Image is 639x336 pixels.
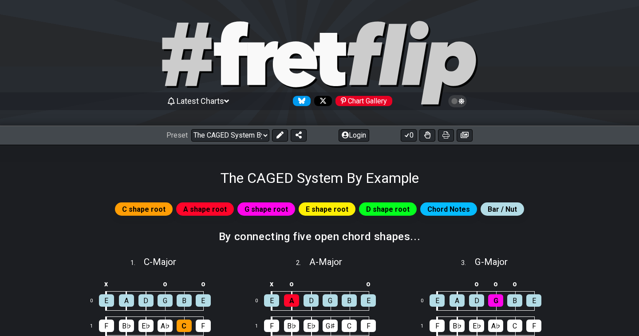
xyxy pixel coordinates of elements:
[450,294,465,307] div: A
[304,320,319,332] div: E♭
[99,320,114,332] div: F
[366,203,410,216] span: D shape root
[361,294,376,307] div: E
[438,129,454,142] button: Print
[166,131,188,139] span: Preset
[250,291,272,310] td: 0
[486,277,505,292] td: o
[419,129,435,142] button: Toggle Dexterity for all fretkits
[264,320,279,332] div: F
[144,257,176,267] span: C - Major
[430,294,445,307] div: E
[291,129,307,142] button: Share Preset
[450,320,465,332] div: B♭
[264,294,279,307] div: E
[158,320,173,332] div: A♭
[507,294,522,307] div: B
[306,203,348,216] span: E shape root
[304,294,319,307] div: D
[469,320,484,332] div: E♭
[245,203,288,216] span: G shape root
[507,320,522,332] div: C
[261,277,282,292] td: x
[96,277,117,292] td: x
[272,129,288,142] button: Edit Preset
[177,320,192,332] div: C
[219,232,420,241] h2: By connecting five open chord shapes...
[250,316,272,336] td: 1
[138,320,154,332] div: E♭
[309,257,342,267] span: A - Major
[284,294,299,307] div: A
[488,294,503,307] div: G
[323,294,338,307] div: G
[342,294,357,307] div: B
[342,320,357,332] div: C
[177,96,224,106] span: Latest Charts
[332,96,392,106] a: #fretflip at Pinterest
[526,294,541,307] div: E
[221,170,419,186] h1: The CAGED System By Example
[457,129,473,142] button: Create image
[359,277,378,292] td: o
[130,258,144,268] span: 1 .
[85,316,106,336] td: 1
[488,320,503,332] div: A♭
[296,258,309,268] span: 2 .
[311,96,332,106] a: Follow #fretflip at X
[85,291,106,310] td: 0
[415,291,437,310] td: 0
[526,320,541,332] div: F
[177,294,192,307] div: B
[119,294,134,307] div: A
[401,129,417,142] button: 0
[505,277,525,292] td: o
[453,97,463,105] span: Toggle light / dark theme
[469,294,484,307] div: D
[488,203,517,216] span: Bar / Nut
[415,316,437,336] td: 1
[155,277,174,292] td: o
[183,203,227,216] span: A shape root
[282,277,302,292] td: o
[467,277,486,292] td: o
[461,258,474,268] span: 3 .
[335,96,392,106] div: Chart Gallery
[361,320,376,332] div: F
[339,129,369,142] button: Login
[122,203,166,216] span: C shape root
[289,96,311,106] a: Follow #fretflip at Bluesky
[119,320,134,332] div: B♭
[191,129,269,142] select: Preset
[430,320,445,332] div: F
[193,277,213,292] td: o
[158,294,173,307] div: G
[323,320,338,332] div: G♯
[427,203,470,216] span: Chord Notes
[475,257,508,267] span: G - Major
[196,294,211,307] div: E
[99,294,114,307] div: E
[284,320,299,332] div: B♭
[196,320,211,332] div: F
[138,294,154,307] div: D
